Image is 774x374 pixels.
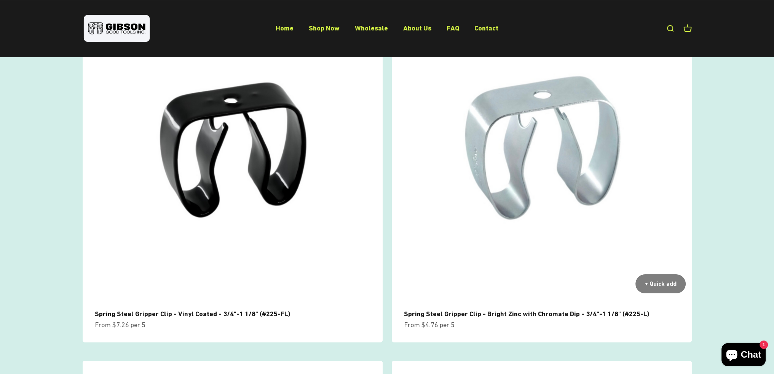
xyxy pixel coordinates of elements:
[309,24,340,32] a: Shop Now
[645,279,677,289] div: + Quick add
[403,24,431,32] a: About Us
[447,24,459,32] a: FAQ
[635,274,686,293] button: + Quick add
[404,320,455,331] sale-price: From $4.76 per 5
[95,310,290,318] a: Spring Steel Gripper Clip - Vinyl Coated - 3/4"-1 1/8" (#225-FL)
[355,24,388,32] a: Wholesale
[719,343,768,368] inbox-online-store-chat: Shopify online store chat
[95,320,145,331] sale-price: From $7.26 per 5
[276,24,294,32] a: Home
[404,310,649,318] a: Spring Steel Gripper Clip - Bright Zinc with Chromate Dip - 3/4"-1 1/8" (#225-L)
[474,24,498,32] a: Contact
